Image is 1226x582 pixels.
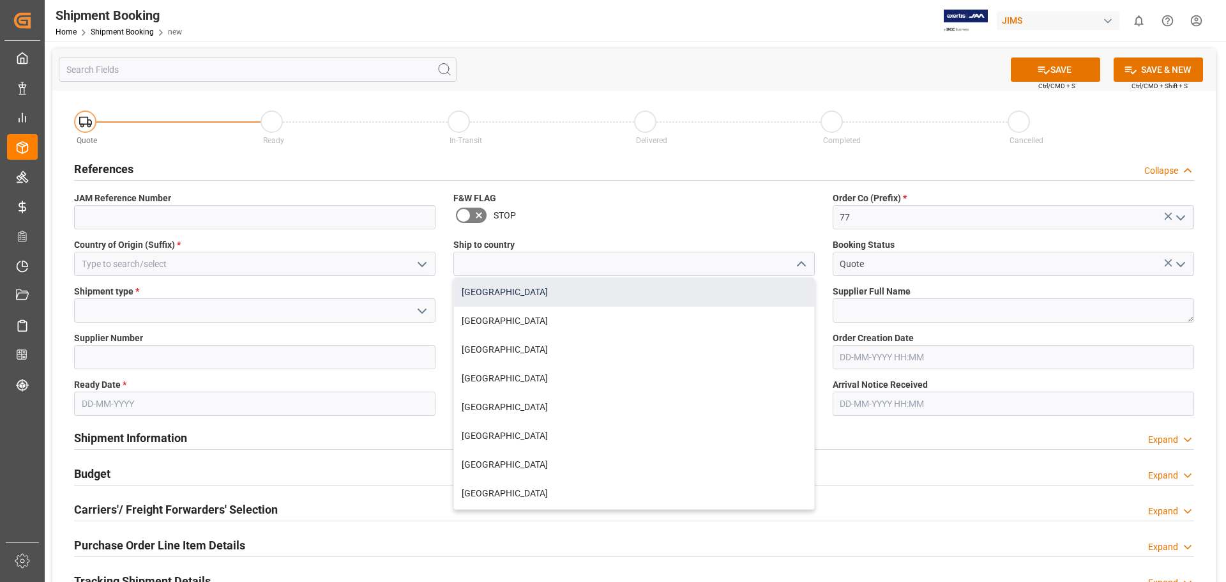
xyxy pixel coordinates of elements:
button: open menu [411,301,430,321]
div: [GEOGRAPHIC_DATA] [454,307,814,335]
div: [GEOGRAPHIC_DATA] [454,479,814,508]
div: [GEOGRAPHIC_DATA] [454,508,814,537]
span: Country of Origin (Suffix) [74,238,181,252]
span: Supplier Number [74,332,143,345]
div: [GEOGRAPHIC_DATA] [454,393,814,422]
span: Delivered [636,136,667,145]
input: Type to search/select [74,252,435,276]
span: Cancelled [1010,136,1043,145]
h2: References [74,160,133,178]
button: show 0 new notifications [1124,6,1153,35]
div: Expand [1148,505,1178,518]
button: JIMS [997,8,1124,33]
h2: Shipment Information [74,429,187,447]
a: Shipment Booking [91,27,154,36]
button: SAVE & NEW [1114,57,1203,82]
span: Ready Date [74,378,126,392]
span: Ready [263,136,284,145]
span: Order Creation Date [833,332,914,345]
div: [GEOGRAPHIC_DATA] [454,335,814,364]
button: open menu [1170,208,1189,227]
img: Exertis%20JAM%20-%20Email%20Logo.jpg_1722504956.jpg [944,10,988,32]
div: [GEOGRAPHIC_DATA] [454,450,814,479]
button: open menu [411,254,430,274]
span: Completed [823,136,861,145]
div: [GEOGRAPHIC_DATA] [454,278,814,307]
div: Expand [1148,433,1178,447]
span: Quote [77,136,97,145]
h2: Budget [74,465,110,482]
span: Arrival Notice Received [833,378,928,392]
button: Help Center [1153,6,1182,35]
div: Expand [1148,469,1178,482]
input: DD-MM-YYYY [74,392,435,416]
h2: Purchase Order Line Item Details [74,537,245,554]
input: Search Fields [59,57,457,82]
span: Ctrl/CMD + Shift + S [1131,81,1188,91]
span: In-Transit [450,136,482,145]
button: open menu [1170,254,1189,274]
span: JAM Reference Number [74,192,171,205]
span: Booking Status [833,238,895,252]
span: Ship to country [453,238,515,252]
span: STOP [494,209,516,222]
div: [GEOGRAPHIC_DATA] [454,422,814,450]
span: Supplier Full Name [833,285,911,298]
h2: Carriers'/ Freight Forwarders' Selection [74,501,278,518]
button: SAVE [1011,57,1100,82]
div: Collapse [1144,164,1178,178]
div: Shipment Booking [56,6,182,25]
a: Home [56,27,77,36]
input: DD-MM-YYYY HH:MM [833,392,1194,416]
span: F&W FLAG [453,192,496,205]
span: Order Co (Prefix) [833,192,907,205]
span: Shipment type [74,285,139,298]
input: DD-MM-YYYY HH:MM [833,345,1194,369]
div: [GEOGRAPHIC_DATA] [454,364,814,393]
button: close menu [791,254,810,274]
span: Ctrl/CMD + S [1038,81,1075,91]
div: JIMS [997,11,1119,30]
div: Expand [1148,540,1178,554]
